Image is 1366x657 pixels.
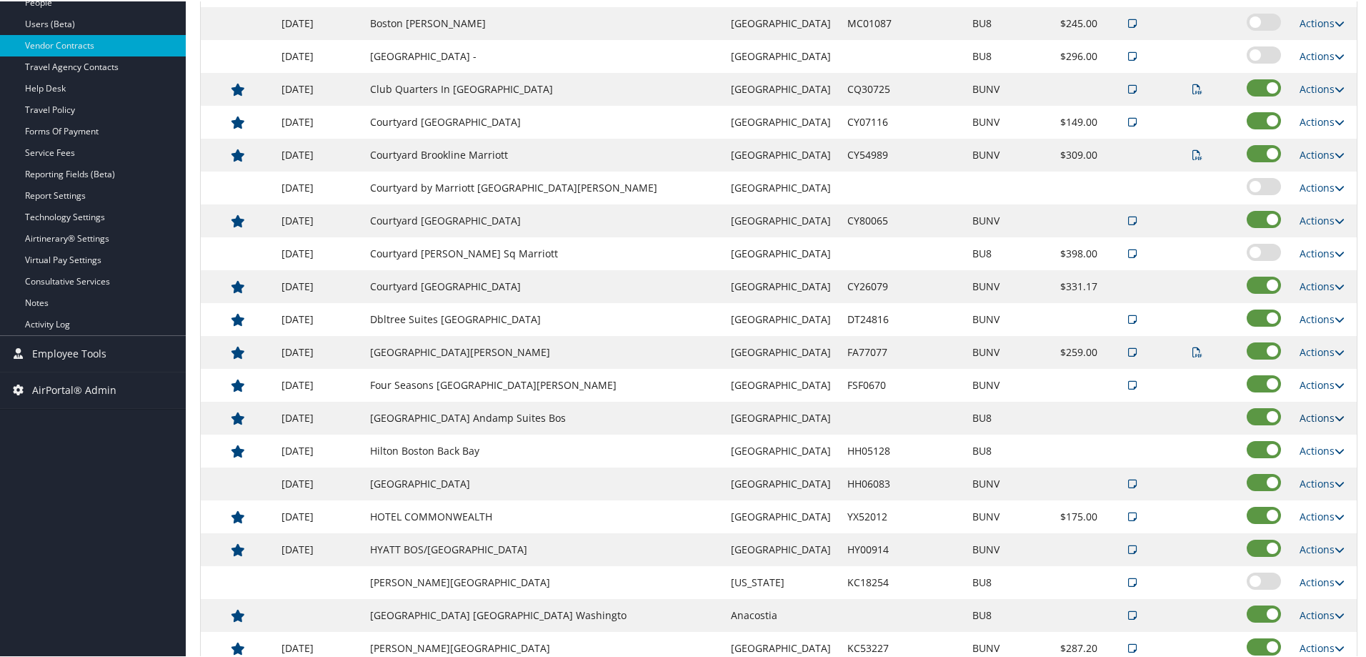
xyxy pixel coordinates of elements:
td: BUNV [965,71,1052,104]
a: Actions [1300,607,1345,621]
a: Actions [1300,81,1345,94]
td: BUNV [965,532,1052,565]
td: $259.00 [1052,335,1104,367]
td: [GEOGRAPHIC_DATA] [724,466,840,499]
td: [PERSON_NAME][GEOGRAPHIC_DATA] [363,565,724,598]
td: HH06083 [840,466,965,499]
td: [DATE] [274,532,363,565]
td: [DATE] [274,367,363,400]
span: Employee Tools [32,335,106,370]
td: Courtyard Brookline Marriott [363,137,724,170]
td: Hilton Boston Back Bay [363,433,724,466]
a: Actions [1300,179,1345,193]
td: BUNV [965,335,1052,367]
td: BU8 [965,39,1052,71]
td: Courtyard [GEOGRAPHIC_DATA] [363,203,724,236]
td: [DATE] [274,302,363,335]
td: CY07116 [840,104,965,137]
td: [GEOGRAPHIC_DATA] [363,466,724,499]
a: Actions [1300,443,1345,456]
td: BU8 [965,6,1052,39]
a: Actions [1300,311,1345,325]
a: Actions [1300,475,1345,489]
td: $245.00 [1052,6,1104,39]
td: [DATE] [274,203,363,236]
td: BU8 [965,598,1052,631]
td: [GEOGRAPHIC_DATA] [724,367,840,400]
td: CY80065 [840,203,965,236]
td: $309.00 [1052,137,1104,170]
td: [DATE] [274,6,363,39]
td: [DATE] [274,71,363,104]
td: [DATE] [274,236,363,269]
td: Courtyard [PERSON_NAME] Sq Marriott [363,236,724,269]
td: BUNV [965,367,1052,400]
td: FSF0670 [840,367,965,400]
td: BUNV [965,466,1052,499]
td: $296.00 [1052,39,1104,71]
td: DT24816 [840,302,965,335]
a: Actions [1300,410,1345,423]
td: [GEOGRAPHIC_DATA] [724,137,840,170]
a: Actions [1300,15,1345,29]
td: [GEOGRAPHIC_DATA] [724,335,840,367]
td: BU8 [965,400,1052,433]
a: Actions [1300,48,1345,61]
td: [DATE] [274,499,363,532]
td: BUNV [965,302,1052,335]
td: [DATE] [274,170,363,203]
td: MC01087 [840,6,965,39]
a: Actions [1300,344,1345,357]
td: HOTEL COMMONWEALTH [363,499,724,532]
td: [GEOGRAPHIC_DATA] [724,236,840,269]
td: CY26079 [840,269,965,302]
td: [GEOGRAPHIC_DATA] Andamp Suites Bos [363,400,724,433]
td: KC18254 [840,565,965,598]
td: HH05128 [840,433,965,466]
a: Actions [1300,574,1345,588]
td: [GEOGRAPHIC_DATA] [GEOGRAPHIC_DATA] Washingto [363,598,724,631]
a: Actions [1300,278,1345,292]
td: [DATE] [274,39,363,71]
td: Club Quarters In [GEOGRAPHIC_DATA] [363,71,724,104]
td: [GEOGRAPHIC_DATA] [724,499,840,532]
a: Actions [1300,541,1345,555]
td: [GEOGRAPHIC_DATA] [724,104,840,137]
td: BUNV [965,137,1052,170]
td: Courtyard by Marriott [GEOGRAPHIC_DATA][PERSON_NAME] [363,170,724,203]
td: [GEOGRAPHIC_DATA] [724,39,840,71]
td: Four Seasons [GEOGRAPHIC_DATA][PERSON_NAME] [363,367,724,400]
td: [GEOGRAPHIC_DATA] [724,170,840,203]
td: Courtyard [GEOGRAPHIC_DATA] [363,104,724,137]
td: HYATT BOS/[GEOGRAPHIC_DATA] [363,532,724,565]
td: [GEOGRAPHIC_DATA] [724,71,840,104]
td: [GEOGRAPHIC_DATA] [724,532,840,565]
td: BUNV [965,203,1052,236]
td: [GEOGRAPHIC_DATA] [724,302,840,335]
td: FA77077 [840,335,965,367]
td: YX52012 [840,499,965,532]
td: [DATE] [274,335,363,367]
td: [GEOGRAPHIC_DATA] [724,269,840,302]
td: BUNV [965,104,1052,137]
td: [DATE] [274,137,363,170]
a: Actions [1300,114,1345,127]
td: [US_STATE] [724,565,840,598]
td: $398.00 [1052,236,1104,269]
a: Actions [1300,147,1345,160]
a: Actions [1300,245,1345,259]
td: BUNV [965,269,1052,302]
td: CY54989 [840,137,965,170]
td: CQ30725 [840,71,965,104]
td: Dbltree Suites [GEOGRAPHIC_DATA] [363,302,724,335]
a: Actions [1300,508,1345,522]
td: BU8 [965,433,1052,466]
td: [DATE] [274,269,363,302]
td: [DATE] [274,400,363,433]
a: Actions [1300,640,1345,653]
td: $175.00 [1052,499,1104,532]
td: [DATE] [274,104,363,137]
td: BUNV [965,499,1052,532]
td: $149.00 [1052,104,1104,137]
td: Courtyard [GEOGRAPHIC_DATA] [363,269,724,302]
